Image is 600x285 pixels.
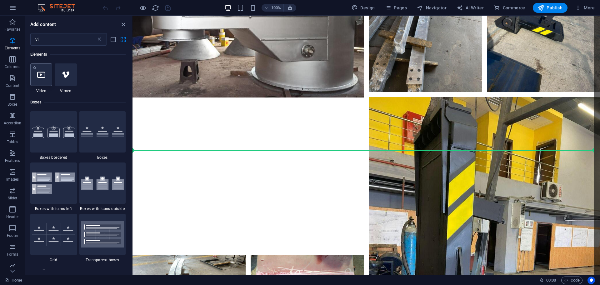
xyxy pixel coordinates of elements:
[7,102,18,107] p: Boxes
[79,206,126,211] span: Boxes with icons outside
[36,4,83,12] img: Editor Logo
[385,5,407,11] span: Pages
[30,162,77,211] div: Boxes with icons left
[139,4,147,12] button: Click here to leave preview mode and continue editing
[8,196,17,201] p: Slider
[6,177,19,182] p: Images
[551,278,552,282] span: :
[572,3,597,13] button: More
[30,257,77,262] span: Grid
[349,3,377,13] button: Design
[382,3,409,13] button: Pages
[7,139,18,144] p: Tables
[587,277,595,284] button: Usercentrics
[5,158,20,163] p: Features
[32,223,75,246] img: boxes.grid.svg
[491,3,528,13] button: Commerce
[540,277,556,284] h6: Session time
[30,267,126,275] h6: Accordion
[30,206,77,211] span: Boxes with icons left
[575,5,595,11] span: More
[152,4,159,12] button: reload
[262,4,284,12] button: 100%
[454,3,486,13] button: AI Writer
[6,214,19,219] p: Header
[5,46,21,51] p: Elements
[119,36,127,43] button: grid-view
[55,88,77,93] span: Vimeo
[30,51,126,58] h6: Elements
[4,27,20,32] p: Favorites
[457,5,484,11] span: AI Writer
[152,4,159,12] i: Reload page
[494,5,525,11] span: Commerce
[417,5,447,11] span: Navigator
[561,277,582,284] button: Code
[30,63,52,93] div: Video
[6,83,19,88] p: Content
[5,277,22,284] a: Click to cancel selection. Double-click to open Pages
[109,36,117,43] button: list-view
[33,66,36,69] span: Add to favorites
[7,233,18,238] p: Footer
[79,155,126,160] span: Boxes
[55,63,77,93] div: Vimeo
[546,277,556,284] span: 00 00
[81,177,124,190] img: boxes-with-icons-outside.svg
[5,64,20,69] p: Columns
[32,126,75,138] img: boxes-bordered.svg
[30,111,77,160] div: Boxes bordered
[564,277,580,284] span: Code
[81,221,124,247] img: transparent-boxes.svg
[7,252,18,257] p: Forms
[119,21,127,28] button: close panel
[352,5,375,11] span: Design
[30,88,52,93] span: Video
[81,127,124,137] img: boxes.svg
[79,257,126,262] span: Transparent boxes
[271,4,281,12] h6: 100%
[30,33,96,46] input: Search
[4,121,21,126] p: Accordion
[32,172,75,193] img: boxes-with-icon-left.svg
[79,214,126,262] div: Transparent boxes
[30,98,126,106] h6: Boxes
[79,111,126,160] div: Boxes
[414,3,449,13] button: Navigator
[30,155,77,160] span: Boxes bordered
[79,162,126,211] div: Boxes with icons outside
[538,5,562,11] span: Publish
[30,214,77,262] div: Grid
[287,5,293,11] i: On resize automatically adjust zoom level to fit chosen device.
[349,3,377,13] div: Design (Ctrl+Alt+Y)
[30,21,56,28] h6: Add content
[533,3,567,13] button: Publish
